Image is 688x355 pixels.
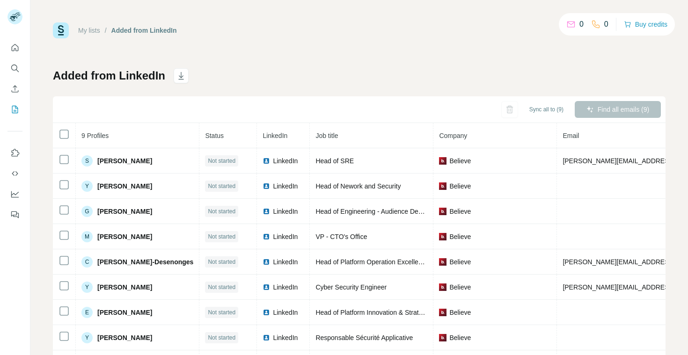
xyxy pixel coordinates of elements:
[604,19,608,30] p: 0
[315,208,518,215] span: Head of Engineering - Audience Development & Value Externalisation
[315,233,367,240] span: VP - CTO's Office
[111,26,177,35] div: Added from LinkedIn
[449,333,471,342] span: Believe
[315,334,413,341] span: Responsable Sécurité Applicative
[97,207,152,216] span: [PERSON_NAME]
[97,308,152,317] span: [PERSON_NAME]
[205,132,224,139] span: Status
[263,309,270,316] img: LinkedIn logo
[7,101,22,118] button: My lists
[7,60,22,77] button: Search
[449,232,471,241] span: Believe
[563,132,579,139] span: Email
[208,308,235,317] span: Not started
[208,157,235,165] span: Not started
[81,181,93,192] div: Y
[273,181,298,191] span: LinkedIn
[273,283,298,292] span: LinkedIn
[263,334,270,341] img: LinkedIn logo
[81,282,93,293] div: Y
[529,105,564,114] span: Sync all to (9)
[449,181,471,191] span: Believe
[208,232,235,241] span: Not started
[208,182,235,190] span: Not started
[273,156,298,166] span: LinkedIn
[81,307,93,318] div: E
[315,157,354,165] span: Head of SRE
[81,155,93,167] div: S
[263,208,270,215] img: LinkedIn logo
[439,208,446,215] img: company-logo
[97,156,152,166] span: [PERSON_NAME]
[273,207,298,216] span: LinkedIn
[208,258,235,266] span: Not started
[439,309,446,316] img: company-logo
[97,232,152,241] span: [PERSON_NAME]
[97,181,152,191] span: [PERSON_NAME]
[97,333,152,342] span: [PERSON_NAME]
[439,157,446,165] img: company-logo
[53,22,69,38] img: Surfe Logo
[273,308,298,317] span: LinkedIn
[105,26,107,35] li: /
[53,68,165,83] h1: Added from LinkedIn
[208,333,235,342] span: Not started
[81,206,93,217] div: G
[263,182,270,190] img: LinkedIn logo
[273,257,298,267] span: LinkedIn
[439,283,446,291] img: company-logo
[439,334,446,341] img: company-logo
[315,309,429,316] span: Head of Platform Innovation & Strategy
[315,182,401,190] span: Head of Nework and Security
[439,182,446,190] img: company-logo
[81,256,93,268] div: C
[439,132,467,139] span: Company
[7,206,22,223] button: Feedback
[449,283,471,292] span: Believe
[449,156,471,166] span: Believe
[97,257,193,267] span: [PERSON_NAME]-Desenonges
[81,332,93,343] div: Y
[81,231,93,242] div: M
[315,132,338,139] span: Job title
[439,258,446,266] img: company-logo
[439,233,446,240] img: company-logo
[449,257,471,267] span: Believe
[449,207,471,216] span: Believe
[273,232,298,241] span: LinkedIn
[624,18,667,31] button: Buy credits
[449,308,471,317] span: Believe
[315,258,429,266] span: Head of Platform Operation Excellence
[78,27,100,34] a: My lists
[263,157,270,165] img: LinkedIn logo
[81,132,109,139] span: 9 Profiles
[7,186,22,203] button: Dashboard
[273,333,298,342] span: LinkedIn
[7,80,22,97] button: Enrich CSV
[97,283,152,292] span: [PERSON_NAME]
[263,233,270,240] img: LinkedIn logo
[263,258,270,266] img: LinkedIn logo
[523,102,570,116] button: Sync all to (9)
[7,39,22,56] button: Quick start
[208,283,235,291] span: Not started
[263,132,287,139] span: LinkedIn
[208,207,235,216] span: Not started
[7,145,22,161] button: Use Surfe on LinkedIn
[579,19,584,30] p: 0
[263,283,270,291] img: LinkedIn logo
[7,165,22,182] button: Use Surfe API
[315,283,387,291] span: Cyber Security Engineer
